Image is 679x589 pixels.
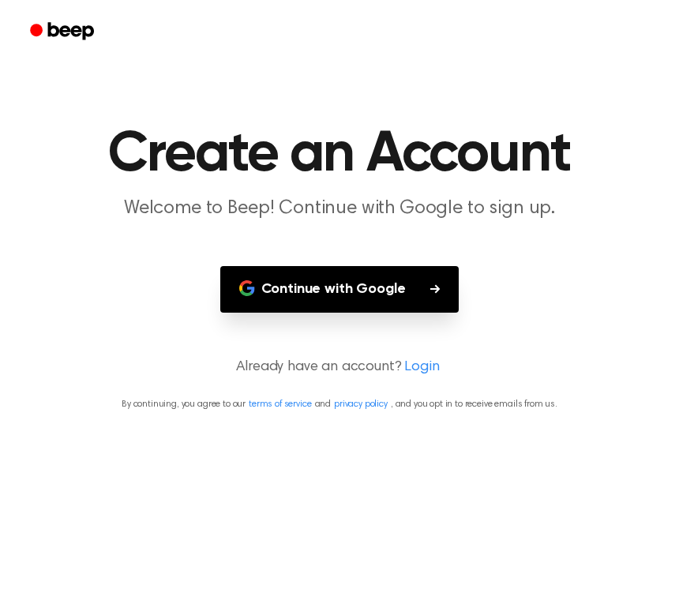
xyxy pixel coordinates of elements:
[404,357,439,378] a: Login
[220,266,460,313] button: Continue with Google
[249,400,311,409] a: terms of service
[36,196,643,222] p: Welcome to Beep! Continue with Google to sign up.
[19,397,660,411] p: By continuing, you agree to our and , and you opt in to receive emails from us.
[19,357,660,378] p: Already have an account?
[19,17,108,47] a: Beep
[334,400,388,409] a: privacy policy
[19,126,660,183] h1: Create an Account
